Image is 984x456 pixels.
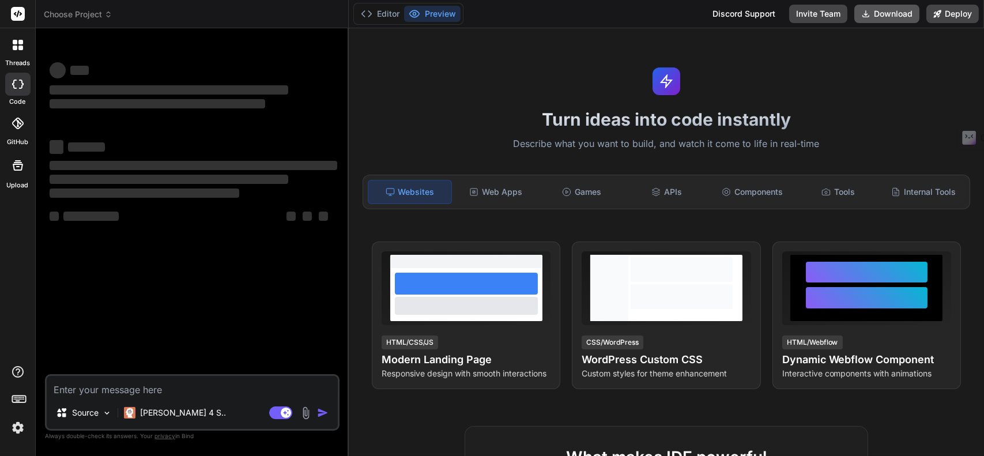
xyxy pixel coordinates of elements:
span: ‌ [50,189,239,198]
p: Responsive design with smooth interactions [382,368,551,379]
label: GitHub [7,137,28,147]
img: Pick Models [102,408,112,418]
label: threads [5,58,30,68]
div: Components [711,180,794,204]
p: Source [72,407,99,419]
p: [PERSON_NAME] 4 S.. [140,407,226,419]
span: ‌ [50,161,337,170]
div: HTML/CSS/JS [382,336,438,349]
div: APIs [625,180,708,204]
div: Internal Tools [882,180,965,204]
p: Interactive components with animations [782,368,951,379]
span: privacy [154,432,175,439]
div: HTML/Webflow [782,336,843,349]
span: Choose Project [44,9,112,20]
span: ‌ [303,212,312,221]
p: Custom styles for theme enhancement [582,368,751,379]
span: ‌ [68,142,105,152]
div: Web Apps [454,180,537,204]
button: Preview [404,6,461,22]
span: ‌ [50,175,288,184]
p: Describe what you want to build, and watch it come to life in real-time [356,137,977,152]
div: Games [540,180,623,204]
div: CSS/WordPress [582,336,643,349]
button: Editor [356,6,404,22]
h4: Dynamic Webflow Component [782,352,951,368]
img: icon [317,407,329,419]
button: Download [854,5,919,23]
span: ‌ [50,140,63,154]
h4: Modern Landing Page [382,352,551,368]
span: ‌ [286,212,296,221]
span: ‌ [50,62,66,78]
img: attachment [299,406,312,420]
span: ‌ [63,212,119,221]
img: Claude 4 Sonnet [124,407,135,419]
button: Invite Team [789,5,847,23]
span: ‌ [50,85,288,95]
p: Always double-check its answers. Your in Bind [45,431,340,442]
span: ‌ [50,99,265,108]
label: code [10,97,26,107]
label: Upload [7,180,29,190]
h4: WordPress Custom CSS [582,352,751,368]
span: ‌ [50,212,59,221]
div: Tools [796,180,879,204]
div: Websites [368,180,452,204]
span: ‌ [319,212,328,221]
img: settings [8,418,28,438]
span: ‌ [70,66,89,75]
button: Deploy [926,5,979,23]
div: Discord Support [706,5,782,23]
h1: Turn ideas into code instantly [356,109,977,130]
